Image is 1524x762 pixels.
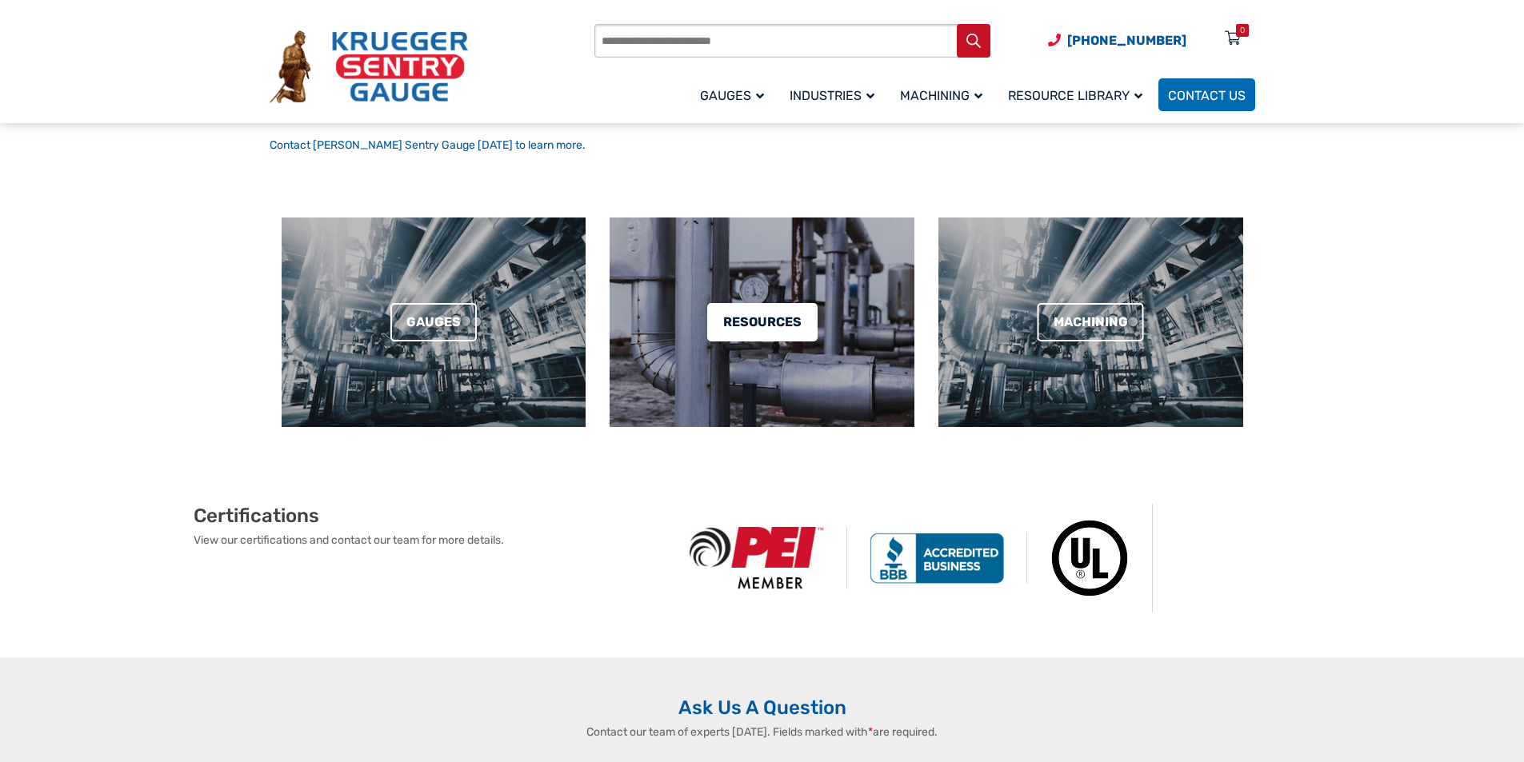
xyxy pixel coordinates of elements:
img: Underwriters Laboratories [1027,504,1153,612]
span: [PHONE_NUMBER] [1067,33,1186,48]
h2: Ask Us A Question [270,696,1255,720]
a: Phone Number (920) 434-8860 [1048,30,1186,50]
span: Contact Us [1168,88,1246,103]
span: Gauges [700,88,764,103]
a: Contact [PERSON_NAME] Sentry Gauge [DATE] to learn more. [270,138,586,152]
a: Machining [1038,303,1144,341]
span: Industries [790,88,874,103]
a: Gauges [690,76,780,114]
span: Resource Library [1008,88,1142,103]
a: Industries [780,76,890,114]
a: Resources [707,303,818,341]
a: Gauges [390,303,477,341]
a: Machining [890,76,998,114]
a: Resource Library [998,76,1158,114]
div: 0 [1240,24,1245,37]
h2: Certifications [194,504,667,528]
img: BBB [847,533,1027,584]
a: Contact Us [1158,78,1255,111]
img: PEI Member [667,527,847,588]
p: Contact our team of experts [DATE]. Fields marked with are required. [502,724,1022,740]
p: View our certifications and contact our team for more details. [194,532,667,549]
span: Machining [900,88,982,103]
img: Krueger Sentry Gauge [270,30,468,104]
